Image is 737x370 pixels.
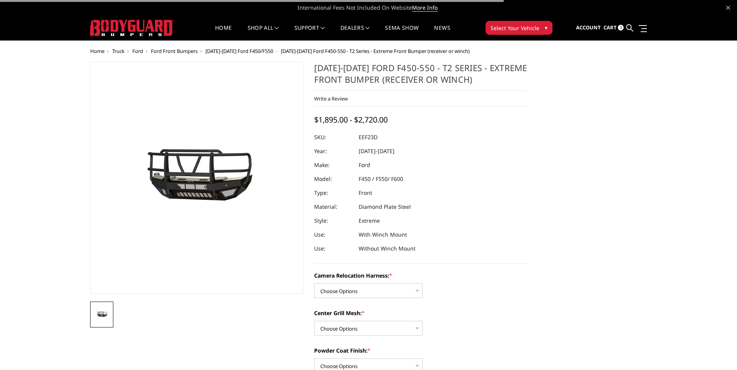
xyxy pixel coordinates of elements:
[412,4,438,12] a: More Info
[359,144,395,158] dd: [DATE]-[DATE]
[314,62,528,91] h1: [DATE]-[DATE] Ford F450-550 - T2 Series - Extreme Front Bumper (receiver or winch)
[314,158,353,172] dt: Make:
[486,21,552,35] button: Select Your Vehicle
[385,25,419,40] a: SEMA Show
[314,309,528,317] label: Center Grill Mesh:
[314,172,353,186] dt: Model:
[340,25,370,40] a: Dealers
[576,24,601,31] span: Account
[604,24,617,31] span: Cart
[314,228,353,242] dt: Use:
[359,186,372,200] dd: Front
[132,48,143,55] a: Ford
[314,114,388,125] span: $1,895.00 - $2,720.00
[359,200,411,214] dd: Diamond Plate Steel
[314,242,353,256] dt: Use:
[90,20,173,36] img: BODYGUARD BUMPERS
[314,144,353,158] dt: Year:
[545,24,547,32] span: ▾
[314,200,353,214] dt: Material:
[314,214,353,228] dt: Style:
[90,48,104,55] a: Home
[604,17,624,38] a: Cart 3
[359,214,380,228] dd: Extreme
[359,228,407,242] dd: With Winch Mount
[281,48,470,55] span: [DATE]-[DATE] Ford F450-550 - T2 Series - Extreme Front Bumper (receiver or winch)
[576,17,601,38] a: Account
[314,95,348,102] a: Write a Review
[359,130,378,144] dd: EEF23D
[151,48,198,55] a: Ford Front Bumpers
[205,48,273,55] a: [DATE]-[DATE] Ford F450/F550
[434,25,450,40] a: News
[90,62,304,294] a: 2023-2026 Ford F450-550 - T2 Series - Extreme Front Bumper (receiver or winch)
[294,25,325,40] a: Support
[491,24,539,32] span: Select Your Vehicle
[92,309,111,320] img: 2023-2026 Ford F450-550 - T2 Series - Extreme Front Bumper (receiver or winch)
[359,158,370,172] dd: Ford
[359,242,416,256] dd: Without Winch Mount
[618,25,624,31] span: 3
[248,25,279,40] a: shop all
[314,346,528,355] label: Powder Coat Finish:
[112,48,125,55] a: Truck
[359,172,403,186] dd: F450 / F550/ F600
[215,25,232,40] a: Home
[314,130,353,144] dt: SKU:
[314,186,353,200] dt: Type:
[314,271,528,280] label: Camera Relocation Harness:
